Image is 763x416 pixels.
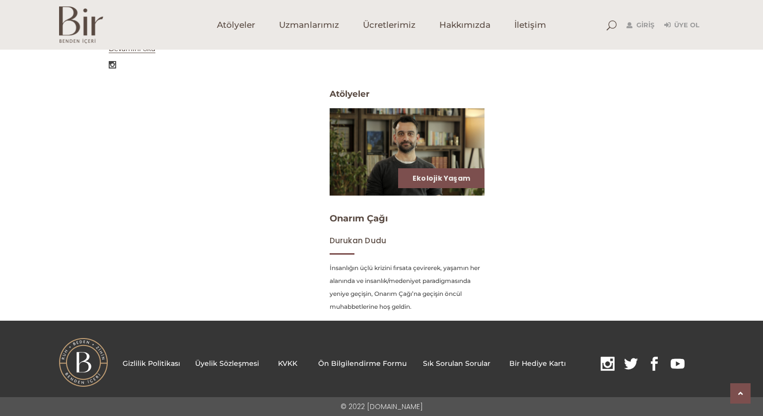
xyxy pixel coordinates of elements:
[341,401,423,413] p: © 2022 [DOMAIN_NAME]
[123,359,180,368] a: Gizlilik Politikası
[318,359,407,368] a: Ön Bilgilendirme Formu
[363,19,416,31] span: Ücretlerimiz
[514,19,546,31] span: İletişim
[59,338,108,387] img: BI%CC%87R-LOGO.png
[279,19,339,31] span: Uzmanlarımız
[330,236,387,245] a: Durukan Dudu
[423,359,490,368] a: Sık Sorulan Sorular
[195,359,259,368] a: Üyelik Sözleşmesi
[626,19,654,31] a: Giriş
[123,356,692,372] p: .
[330,71,369,102] span: Atölyeler
[439,19,490,31] span: Hakkımızda
[330,262,485,313] p: İnsanlığın üçlü krizini fırsata çevirerek, yaşamın her alanında ve insanlık/medeniyet paradigması...
[217,19,255,31] span: Atölyeler
[664,19,699,31] a: Üye Ol
[278,359,297,368] a: KVKK
[509,359,566,368] a: Bir Hediye Kartı
[413,173,470,183] a: Ekolojik Yaşam
[330,235,387,246] span: Durukan Dudu
[330,213,388,224] a: Onarım Çağı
